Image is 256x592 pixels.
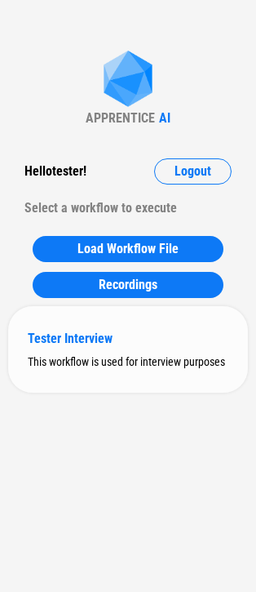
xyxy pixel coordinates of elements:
button: Load Workflow File [33,236,223,262]
div: Tester Interview [28,331,228,346]
div: This workflow is used for interview purposes [28,355,228,368]
div: APPRENTICE [86,110,155,126]
img: Apprentice AI [95,51,161,110]
span: Recordings [99,278,157,292]
button: Logout [154,158,232,185]
div: AI [159,110,170,126]
span: Load Workflow File [77,243,179,256]
button: Recordings [33,272,223,298]
div: Select a workflow to execute [24,195,232,221]
div: Hello tester ! [24,158,86,185]
span: Logout [174,165,211,178]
